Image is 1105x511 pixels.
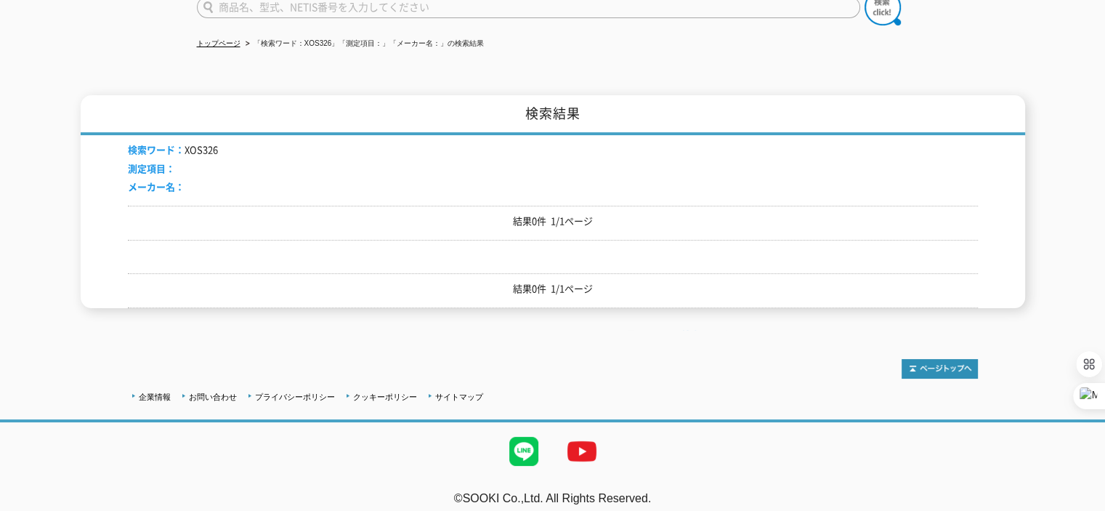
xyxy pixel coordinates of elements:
[243,36,485,52] li: 「検索ワード：XOS326」「測定項目：」「メーカー名：」の検索結果
[128,180,185,193] span: メーカー名：
[353,393,417,401] a: クッキーポリシー
[435,393,483,401] a: サイトマップ
[128,142,185,156] span: 検索ワード：
[128,142,218,158] li: XOS326
[81,95,1025,135] h1: 検索結果
[495,422,553,480] img: LINE
[128,281,978,297] p: 結果0件 1/1ページ
[553,422,611,480] img: YouTube
[128,214,978,229] p: 結果0件 1/1ページ
[255,393,335,401] a: プライバシーポリシー
[197,39,240,47] a: トップページ
[139,393,171,401] a: 企業情報
[189,393,237,401] a: お問い合わせ
[128,161,175,175] span: 測定項目：
[902,359,978,379] img: トップページへ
